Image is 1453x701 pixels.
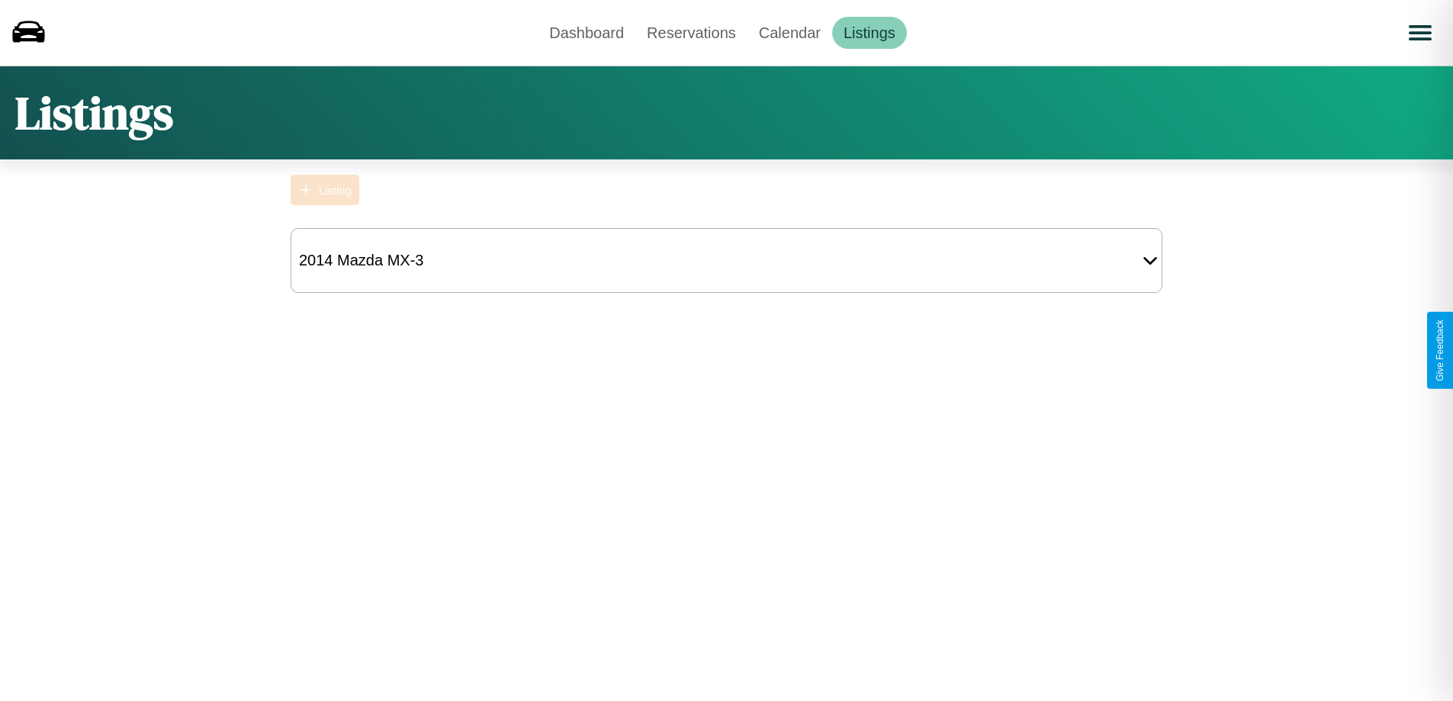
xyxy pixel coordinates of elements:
[832,17,907,49] a: Listings
[15,82,173,144] h1: Listings
[747,17,832,49] a: Calendar
[1399,11,1442,54] button: Open menu
[291,244,431,277] div: 2014 Mazda MX-3
[1435,320,1445,381] div: Give Feedback
[291,175,359,205] button: Listing
[635,17,747,49] a: Reservations
[538,17,635,49] a: Dashboard
[319,184,352,197] div: Listing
